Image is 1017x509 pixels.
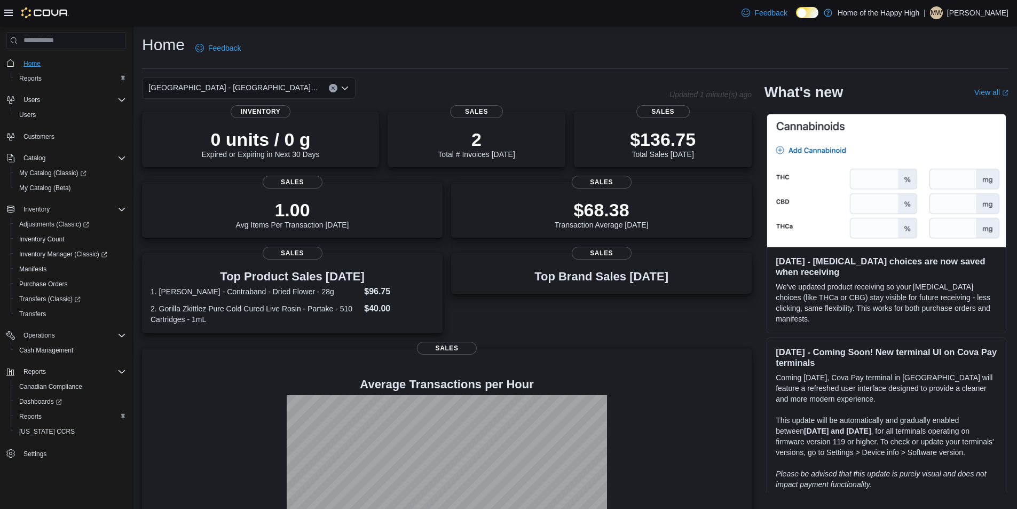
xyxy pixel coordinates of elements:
a: Cash Management [15,344,77,357]
span: Inventory Count [15,233,126,246]
p: Home of the Happy High [838,6,919,19]
span: Manifests [19,265,46,273]
button: Catalog [19,152,50,165]
span: Sales [263,247,322,260]
div: Transaction Average [DATE] [555,199,649,229]
div: Expired or Expiring in Next 30 Days [202,129,320,159]
span: Cash Management [15,344,126,357]
a: Users [15,108,40,121]
h3: Top Brand Sales [DATE] [534,270,668,283]
span: Operations [23,331,55,340]
span: Reports [19,412,42,421]
a: My Catalog (Classic) [11,166,130,181]
button: [US_STATE] CCRS [11,424,130,439]
button: Inventory [19,203,54,216]
h2: What's new [764,84,843,101]
span: Operations [19,329,126,342]
h3: [DATE] - [MEDICAL_DATA] choices are now saved when receiving [776,256,997,277]
button: Reports [19,365,50,378]
button: Inventory [2,202,130,217]
img: Cova [21,7,69,18]
svg: External link [1002,90,1008,96]
dt: 2. Gorilla Zkittlez Pure Cold Cured Live Rosin - Partake - 510 Cartridges - 1mL [151,303,360,325]
a: Transfers (Classic) [11,292,130,307]
button: Users [2,92,130,107]
span: Reports [19,74,42,83]
span: Transfers (Classic) [15,293,126,306]
span: Reports [15,72,126,85]
span: Catalog [19,152,126,165]
span: Transfers [19,310,46,318]
a: Adjustments (Classic) [15,218,93,231]
span: Inventory Count [19,235,65,244]
span: My Catalog (Classic) [19,169,86,177]
h4: Average Transactions per Hour [151,378,743,391]
span: Customers [23,132,54,141]
a: Customers [19,130,59,143]
span: Sales [263,176,322,189]
span: Feedback [208,43,241,53]
p: 2 [438,129,515,150]
a: Inventory Count [15,233,69,246]
span: Home [23,59,41,68]
nav: Complex example [6,51,126,489]
span: Purchase Orders [15,278,126,291]
dt: 1. [PERSON_NAME] - Contraband - Dried Flower - 28g [151,286,360,297]
button: Cash Management [11,343,130,358]
p: [PERSON_NAME] [947,6,1008,19]
span: Transfers (Classic) [19,295,81,303]
a: Manifests [15,263,51,276]
input: Dark Mode [796,7,818,18]
button: Purchase Orders [11,277,130,292]
button: Clear input [329,84,337,92]
span: Sales [450,105,503,118]
button: Manifests [11,262,130,277]
a: Transfers [15,308,50,320]
span: Canadian Compliance [19,382,82,391]
span: [GEOGRAPHIC_DATA] - [GEOGRAPHIC_DATA] - Fire & Flower [148,81,318,94]
a: My Catalog (Beta) [15,182,75,194]
span: Inventory [23,205,50,214]
span: Sales [572,176,632,189]
button: Customers [2,129,130,144]
a: Adjustments (Classic) [11,217,130,232]
a: Settings [19,448,51,460]
button: Operations [19,329,59,342]
span: Inventory [19,203,126,216]
a: Inventory Manager (Classic) [15,248,112,261]
h3: Top Product Sales [DATE] [151,270,434,283]
button: Inventory Count [11,232,130,247]
p: Updated 1 minute(s) ago [669,90,752,99]
span: Sales [572,247,632,260]
span: Inventory [231,105,290,118]
span: Home [19,57,126,70]
span: Dark Mode [796,18,797,19]
button: Reports [2,364,130,379]
a: My Catalog (Classic) [15,167,91,179]
span: Cash Management [19,346,73,355]
a: [US_STATE] CCRS [15,425,79,438]
a: Transfers (Classic) [15,293,85,306]
em: Please be advised that this update is purely visual and does not impact payment functionality. [776,469,987,489]
span: Feedback [754,7,787,18]
a: Home [19,57,45,70]
div: Total # Invoices [DATE] [438,129,515,159]
span: Dashboards [15,395,126,408]
a: Dashboards [11,394,130,409]
span: Sales [417,342,477,355]
span: Inventory Manager (Classic) [19,250,107,259]
div: Matthew Willison [930,6,943,19]
button: Transfers [11,307,130,322]
a: Reports [15,72,46,85]
span: Settings [19,447,126,460]
span: Settings [23,450,46,458]
button: My Catalog (Beta) [11,181,130,195]
a: Reports [15,410,46,423]
a: Canadian Compliance [15,380,86,393]
span: Purchase Orders [19,280,68,288]
span: Inventory Manager (Classic) [15,248,126,261]
span: Dashboards [19,397,62,406]
a: Purchase Orders [15,278,72,291]
button: Open list of options [341,84,349,92]
span: Transfers [15,308,126,320]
